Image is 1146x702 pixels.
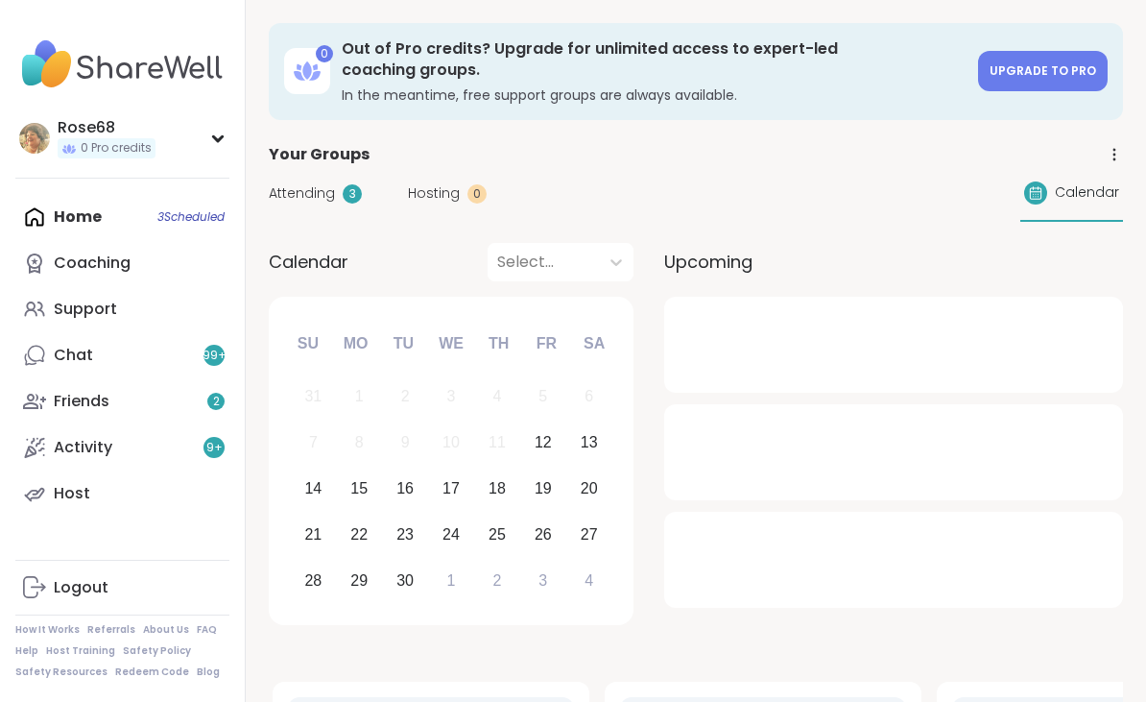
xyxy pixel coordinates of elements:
[396,521,414,547] div: 23
[339,422,380,463] div: Not available Monday, September 8th, 2025
[385,514,426,555] div: Choose Tuesday, September 23rd, 2025
[489,475,506,501] div: 18
[54,483,90,504] div: Host
[385,468,426,509] div: Choose Tuesday, September 16th, 2025
[339,468,380,509] div: Choose Monday, September 15th, 2025
[522,468,563,509] div: Choose Friday, September 19th, 2025
[447,383,456,409] div: 3
[54,345,93,366] div: Chat
[54,391,109,412] div: Friends
[123,644,191,658] a: Safety Policy
[477,468,518,509] div: Choose Thursday, September 18th, 2025
[81,140,152,157] span: 0 Pro credits
[15,644,38,658] a: Help
[15,378,229,424] a: Friends2
[522,376,563,418] div: Not available Friday, September 5th, 2025
[568,468,609,509] div: Choose Saturday, September 20th, 2025
[339,560,380,601] div: Choose Monday, September 29th, 2025
[19,123,50,154] img: Rose68
[522,422,563,463] div: Choose Friday, September 12th, 2025
[143,623,189,637] a: About Us
[522,514,563,555] div: Choose Friday, September 26th, 2025
[293,376,334,418] div: Not available Sunday, August 31st, 2025
[396,475,414,501] div: 16
[342,85,967,105] h3: In the meantime, free support groups are always available.
[203,348,227,364] span: 99 +
[477,560,518,601] div: Choose Thursday, October 2nd, 2025
[477,376,518,418] div: Not available Thursday, September 4th, 2025
[492,383,501,409] div: 4
[581,475,598,501] div: 20
[54,437,112,458] div: Activity
[535,521,552,547] div: 26
[431,422,472,463] div: Not available Wednesday, September 10th, 2025
[492,568,501,593] div: 2
[573,322,615,364] div: Sa
[585,383,593,409] div: 6
[401,383,410,409] div: 2
[990,62,1096,79] span: Upgrade to Pro
[15,565,229,611] a: Logout
[522,560,563,601] div: Choose Friday, October 3rd, 2025
[339,376,380,418] div: Not available Monday, September 1st, 2025
[525,322,567,364] div: Fr
[206,440,223,456] span: 9 +
[316,45,333,62] div: 0
[197,623,217,637] a: FAQ
[568,514,609,555] div: Choose Saturday, September 27th, 2025
[535,475,552,501] div: 19
[269,143,370,166] span: Your Groups
[15,286,229,332] a: Support
[342,38,967,82] h3: Out of Pro credits? Upgrade for unlimited access to expert-led coaching groups.
[408,183,460,204] span: Hosting
[350,475,368,501] div: 15
[1055,182,1119,203] span: Calendar
[287,322,329,364] div: Su
[293,468,334,509] div: Choose Sunday, September 14th, 2025
[58,117,155,138] div: Rose68
[54,253,131,274] div: Coaching
[442,475,460,501] div: 17
[568,376,609,418] div: Not available Saturday, September 6th, 2025
[269,183,335,204] span: Attending
[304,383,322,409] div: 31
[46,644,115,658] a: Host Training
[15,424,229,471] a: Activity9+
[385,560,426,601] div: Choose Tuesday, September 30th, 2025
[355,383,364,409] div: 1
[442,521,460,547] div: 24
[15,31,229,98] img: ShareWell Nav Logo
[15,623,80,637] a: How It Works
[350,568,368,593] div: 29
[585,568,593,593] div: 4
[568,560,609,601] div: Choose Saturday, October 4th, 2025
[15,471,229,517] a: Host
[54,299,117,320] div: Support
[87,623,135,637] a: Referrals
[477,514,518,555] div: Choose Thursday, September 25th, 2025
[581,521,598,547] div: 27
[15,332,229,378] a: Chat99+
[213,394,220,410] span: 2
[304,568,322,593] div: 28
[431,514,472,555] div: Choose Wednesday, September 24th, 2025
[339,514,380,555] div: Choose Monday, September 22nd, 2025
[396,568,414,593] div: 30
[309,429,318,455] div: 7
[293,422,334,463] div: Not available Sunday, September 7th, 2025
[290,374,611,603] div: month 2025-09
[489,521,506,547] div: 25
[477,422,518,463] div: Not available Thursday, September 11th, 2025
[430,322,472,364] div: We
[350,521,368,547] div: 22
[293,560,334,601] div: Choose Sunday, September 28th, 2025
[334,322,376,364] div: Mo
[54,577,108,598] div: Logout
[197,666,220,679] a: Blog
[447,568,456,593] div: 1
[538,383,547,409] div: 5
[385,376,426,418] div: Not available Tuesday, September 2nd, 2025
[664,249,752,275] span: Upcoming
[385,422,426,463] div: Not available Tuesday, September 9th, 2025
[535,429,552,455] div: 12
